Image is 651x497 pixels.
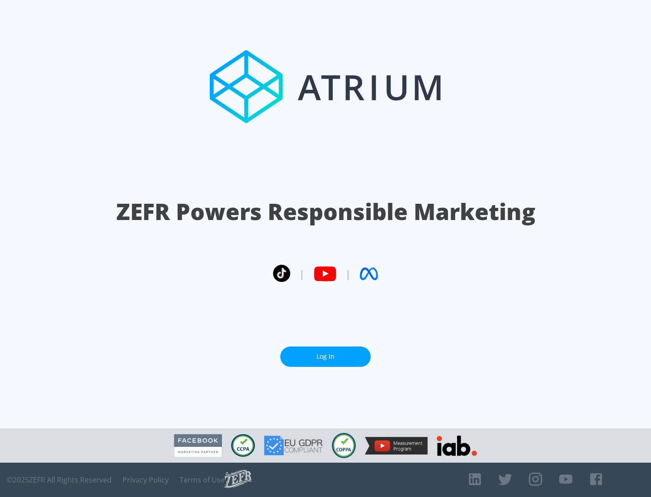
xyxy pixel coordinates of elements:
h1: ZEFR Powers Responsible Marketing [116,196,535,227]
a: Privacy Policy [123,475,169,484]
img: COPPA Compliant [332,433,356,458]
a: Terms of Use [179,475,225,484]
img: IAB [437,436,477,456]
img: CCPA Compliant [231,434,255,457]
img: GDPR Compliant [264,436,323,455]
img: YouTube Measurement Program [365,437,428,455]
span: © 2025 ZEFR All Rights Reserved [7,475,112,484]
img: Facebook Marketing Partner [174,434,222,457]
span: | [299,267,305,281]
span: | [345,267,351,281]
a: Log In [280,347,371,367]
